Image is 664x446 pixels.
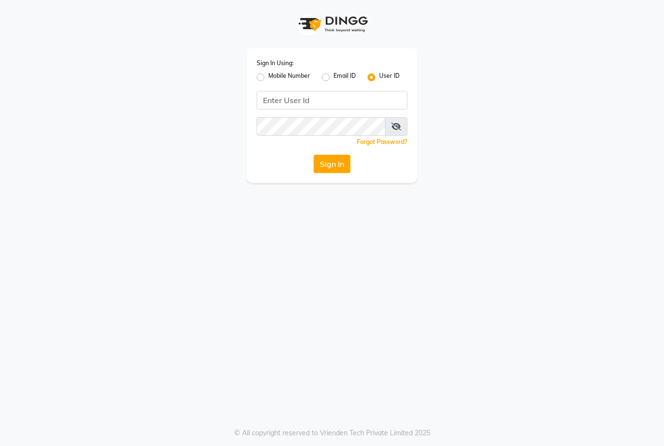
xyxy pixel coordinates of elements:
[333,71,356,83] label: Email ID
[293,10,371,38] img: logo1.svg
[268,71,310,83] label: Mobile Number
[357,138,407,145] a: Forgot Password?
[314,155,350,173] button: Sign In
[257,91,407,109] input: Username
[257,59,294,68] label: Sign In Using:
[257,117,385,136] input: Username
[379,71,400,83] label: User ID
